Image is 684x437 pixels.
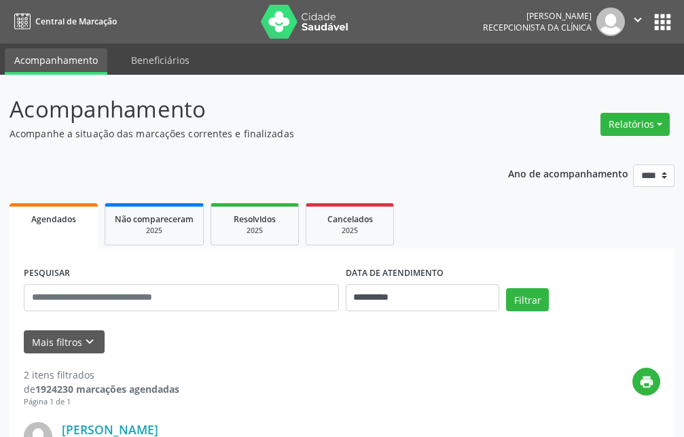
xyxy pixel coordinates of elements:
div: 2 itens filtrados [24,368,179,382]
button: Relatórios [600,113,670,136]
div: 2025 [316,226,384,236]
div: 2025 [221,226,289,236]
p: Acompanhe a situação das marcações correntes e finalizadas [10,126,475,141]
label: DATA DE ATENDIMENTO [346,263,444,284]
i: print [639,374,654,389]
button:  [625,7,651,36]
button: Mais filtroskeyboard_arrow_down [24,330,105,354]
img: img [596,7,625,36]
i:  [630,12,645,27]
span: Cancelados [327,213,373,225]
div: 2025 [115,226,194,236]
a: Central de Marcação [10,10,117,33]
strong: 1924230 marcações agendadas [35,383,179,396]
span: Não compareceram [115,213,194,225]
label: PESQUISAR [24,263,70,284]
i: keyboard_arrow_down [82,334,97,349]
p: Acompanhamento [10,92,475,126]
a: [PERSON_NAME] [62,422,158,437]
p: Ano de acompanhamento [508,164,628,181]
div: Página 1 de 1 [24,396,179,408]
div: de [24,382,179,396]
button: Filtrar [506,288,549,311]
a: Acompanhamento [5,48,107,75]
button: apps [651,10,674,34]
button: print [632,368,660,396]
span: Central de Marcação [35,16,117,27]
span: Agendados [31,213,76,225]
div: [PERSON_NAME] [483,10,592,22]
span: Recepcionista da clínica [483,22,592,33]
a: Beneficiários [122,48,199,72]
span: Resolvidos [234,213,276,225]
